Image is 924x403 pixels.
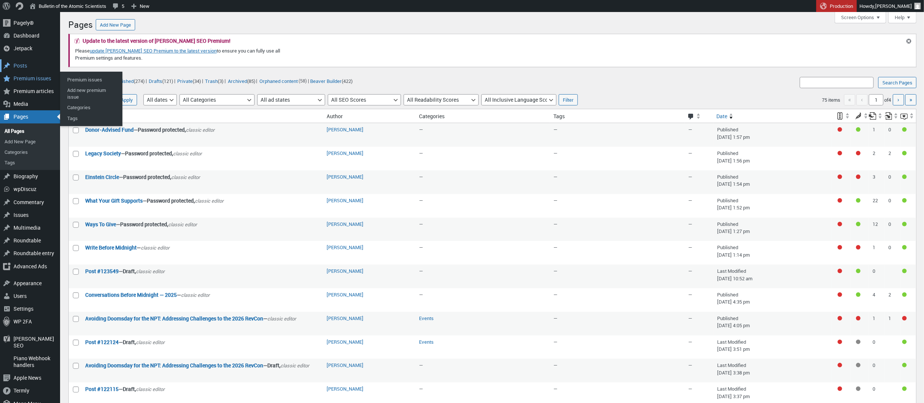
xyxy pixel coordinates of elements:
span: classic editor [181,292,210,298]
span: Password protected, [120,221,168,228]
a: “Conversations Before Midnight — 2025” (Edit) [85,291,177,298]
td: Last Modified [DATE] 10:52 am [713,265,832,288]
td: Last Modified [DATE] 3:38 pm [713,359,832,382]
button: Screen Options [835,12,886,23]
strong: — [85,385,319,393]
h2: Update to the latest version of [PERSON_NAME] SEO Premium! [83,38,231,44]
span: Draft, [267,362,280,369]
a: “Legacy Society” (Edit) [85,150,121,157]
span: — [419,126,423,133]
div: Focus keyphrase not set [838,340,842,344]
span: — [553,268,558,274]
span: Comments [687,113,695,121]
li: | [148,76,175,86]
a: [PERSON_NAME] [327,362,363,368]
span: — [419,197,423,204]
a: “Avoiding Doomsday for the NPT: Addressing Challenges to the 2026 RevCon” (Edit) [85,315,263,322]
a: Events [419,315,434,322]
strong: — [85,268,319,275]
a: Events [419,338,434,345]
div: Focus keyphrase not set [838,174,842,179]
a: Add New Page [96,19,135,30]
a: [PERSON_NAME] [327,126,363,133]
span: (121) [162,77,173,84]
a: update [PERSON_NAME] SEO Premium to the latest version [90,47,217,54]
a: Trash(3) [204,77,225,85]
a: Outgoing internal links [869,109,883,123]
span: 4 [888,96,891,103]
div: Needs improvement [856,151,861,155]
span: — [688,126,692,133]
a: Private(34) [176,77,202,85]
span: — [553,362,558,368]
a: SEO score [832,109,850,123]
input: Search Pages [878,77,916,88]
span: Password protected, [138,126,186,133]
strong: — [85,244,319,252]
span: — [419,268,423,274]
td: Published [DATE] 1:56 pm [713,147,832,170]
span: classic editor [136,268,165,275]
span: (3) [218,77,224,84]
strong: — [85,291,319,299]
div: Needs improvement [902,316,907,320]
span: classic editor [267,315,296,322]
div: Good [902,363,907,367]
a: Archived(85) [227,77,256,85]
li: | [204,76,226,86]
td: 4 [869,288,885,312]
td: 2 [885,147,900,170]
input: Filter [559,94,578,105]
div: Good [902,174,907,179]
td: 3 [869,170,885,194]
span: — [688,244,692,251]
span: — [688,338,692,345]
span: — [419,150,423,156]
a: “Post #122124” (Edit) [85,338,119,346]
a: “Ways To Give” (Edit) [85,221,116,228]
td: 2 [869,147,885,170]
div: Not available [856,363,861,367]
td: Published [DATE] 1:52 pm [713,194,832,218]
a: Tags [62,113,122,123]
a: Readability score [850,109,868,123]
div: Good [856,127,861,132]
span: — [419,244,423,251]
span: classic editor [141,244,170,251]
div: Good [856,222,861,226]
span: — [688,221,692,227]
a: Orphaned content [258,77,298,85]
span: (85) [247,77,255,84]
span: Draft, [123,268,136,275]
li: | [112,76,146,86]
div: Good [902,292,907,297]
a: Published(274) [112,77,145,85]
span: (422) [342,77,353,84]
li: (58) [258,76,307,86]
strong: — [85,362,319,370]
span: Date [716,113,727,120]
td: 0 [885,170,900,194]
span: classic editor [136,339,165,346]
span: — [419,385,423,392]
h1: Pages [68,16,93,32]
span: — [419,173,423,180]
a: [PERSON_NAME] [327,268,363,274]
td: 0 [885,123,900,147]
strong: — [85,315,319,323]
td: 0 [885,194,900,218]
td: 0 [869,335,885,359]
span: — [553,126,558,133]
span: classic editor [171,174,200,180]
td: Published [DATE] 1:57 pm [713,123,832,147]
span: [PERSON_NAME] [875,3,912,9]
span: — [553,197,558,204]
span: ‹ [856,94,868,105]
span: — [688,362,692,368]
span: classic editor [173,150,202,157]
a: “What Your Gift Supports” (Edit) [85,197,143,204]
span: — [553,338,558,345]
td: Published [DATE] 1:54 pm [713,170,832,194]
span: (34) [193,77,201,84]
span: › [898,95,900,104]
